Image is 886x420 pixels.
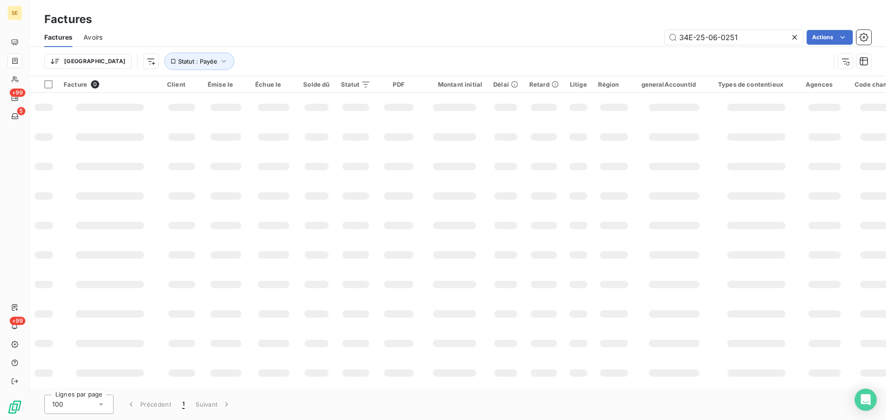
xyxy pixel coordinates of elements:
div: Émise le [208,81,244,88]
span: 100 [52,400,63,409]
button: Suivant [190,395,237,414]
div: PDF [382,81,415,88]
div: Région [598,81,630,88]
img: Logo LeanPay [7,400,22,414]
button: Précédent [121,395,177,414]
button: Statut : Payée [164,53,234,70]
div: Litige [570,81,587,88]
button: Actions [807,30,853,45]
div: Retard [529,81,559,88]
div: Montant initial [427,81,482,88]
span: Statut : Payée [178,58,217,65]
div: Open Intercom Messenger [855,389,877,411]
span: 0 [91,80,99,89]
div: Délai [493,81,518,88]
div: Agences [806,81,844,88]
h3: Factures [44,11,92,28]
div: Statut [341,81,371,88]
a: 5 [7,109,22,124]
div: SE [7,6,22,20]
div: Types de contentieux [718,81,795,88]
span: Facture [64,81,87,88]
div: Client [167,81,197,88]
button: 1 [177,395,190,414]
a: +99 [7,90,22,105]
span: 1 [182,400,185,409]
span: 5 [17,107,25,115]
span: +99 [10,317,25,325]
input: Rechercher [664,30,803,45]
span: +99 [10,89,25,97]
span: Factures [44,33,72,42]
div: Solde dû [303,81,329,88]
span: Avoirs [84,33,102,42]
button: [GEOGRAPHIC_DATA] [44,54,132,69]
div: generalAccountId [641,81,707,88]
div: Échue le [255,81,292,88]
